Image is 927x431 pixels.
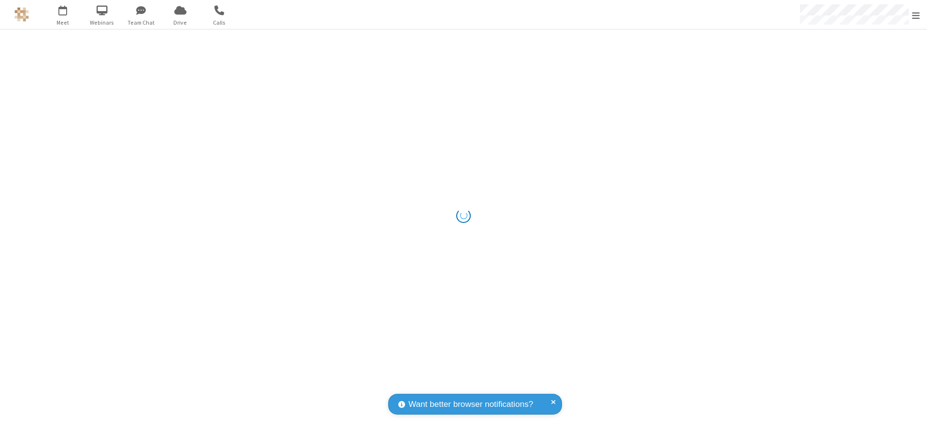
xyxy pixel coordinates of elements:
[162,18,198,27] span: Drive
[201,18,238,27] span: Calls
[14,7,29,22] img: QA Selenium DO NOT DELETE OR CHANGE
[123,18,159,27] span: Team Chat
[84,18,120,27] span: Webinars
[408,398,533,411] span: Want better browser notifications?
[45,18,81,27] span: Meet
